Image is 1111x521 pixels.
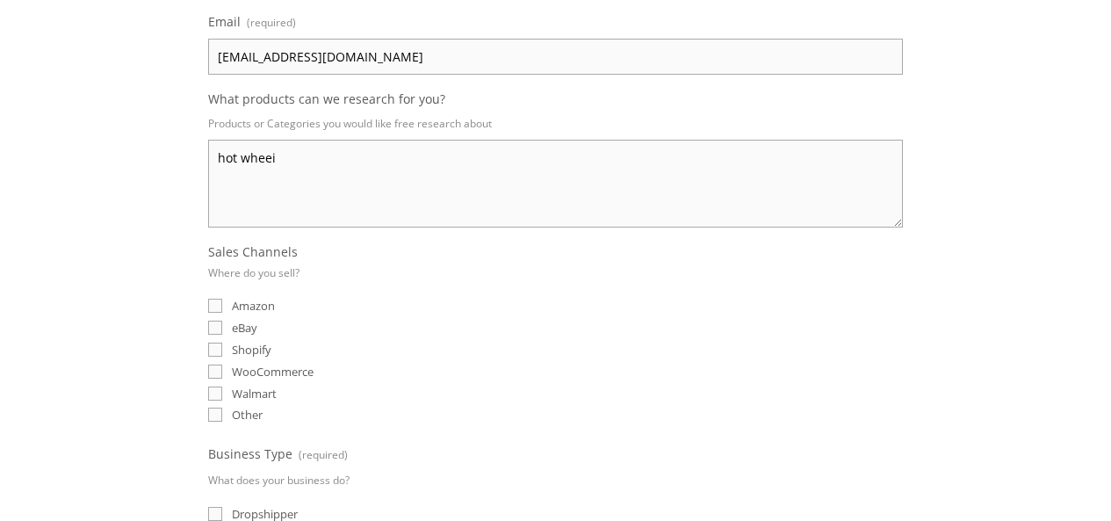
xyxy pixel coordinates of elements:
span: What products can we research for you? [208,90,445,107]
textarea: hot wheei [208,140,903,228]
p: Where do you sell? [208,260,299,286]
input: eBay [208,321,222,335]
input: Dropshipper [208,507,222,521]
input: Other [208,408,222,422]
span: WooCommerce [232,364,314,380]
span: Walmart [232,386,277,402]
span: Shopify [232,342,271,358]
span: Amazon [232,298,275,314]
span: (required) [299,442,348,467]
p: Products or Categories you would like free research about [208,111,903,136]
input: Shopify [208,343,222,357]
p: What does your business do? [208,467,350,493]
span: Other [232,407,263,423]
input: Amazon [208,299,222,313]
span: (required) [247,10,296,35]
span: eBay [232,320,257,336]
span: Email [208,13,241,30]
span: Business Type [208,445,292,462]
span: Sales Channels [208,243,298,260]
input: Walmart [208,387,222,401]
input: WooCommerce [208,365,222,379]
